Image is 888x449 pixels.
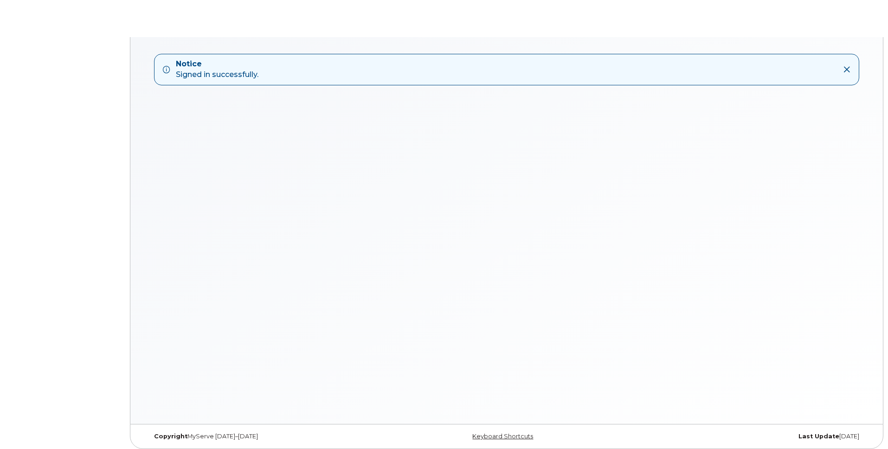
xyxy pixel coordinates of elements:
strong: Notice [176,59,258,70]
div: MyServe [DATE]–[DATE] [147,433,387,440]
a: Keyboard Shortcuts [472,433,533,440]
div: [DATE] [626,433,866,440]
strong: Last Update [798,433,839,440]
div: Signed in successfully. [176,59,258,80]
strong: Copyright [154,433,187,440]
